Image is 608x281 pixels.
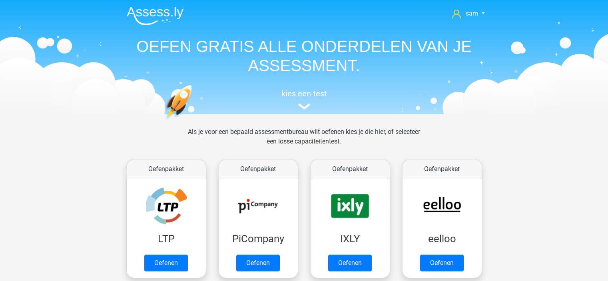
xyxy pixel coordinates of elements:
h5: kies een test [120,89,488,98]
a: Oefenen [144,255,188,271]
img: Assessly [127,6,183,25]
span: sam [466,10,478,17]
a: Oefenen [420,255,464,271]
a: Oefenen [328,255,372,271]
div: Als je voor een bepaald assessmentbureau wilt oefenen kies je die hier, of selecteer een losse ca... [181,127,427,156]
a: kies een test [120,89,488,110]
img: assessment [298,104,310,110]
h1: OEFEN GRATIS ALLE ONDERDELEN VAN JE ASSESSMENT. [120,37,488,75]
a: sam [449,9,488,18]
a: Oefenen [236,255,280,271]
img: oefenen [164,85,223,157]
